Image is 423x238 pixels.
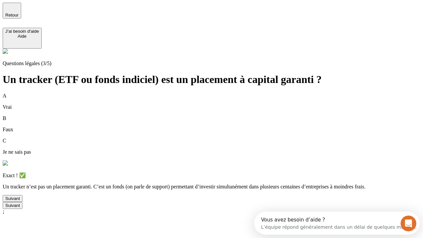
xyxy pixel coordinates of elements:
iframe: Intercom live chat [401,216,416,231]
p: A [3,93,420,99]
div: J’ai besoin d'aide [5,29,39,34]
div: L’équipe répond généralement dans un délai de quelques minutes. [7,11,163,18]
p: Vrai [3,104,420,110]
p: Faux [3,127,420,133]
p: B [3,115,420,121]
div: Suivant [5,196,20,201]
div: Ouvrir le Messenger Intercom [3,3,182,21]
p: Questions légales (3/5) [3,60,420,66]
p: C [3,138,420,144]
p: Un tracker n’est pas un placement garanti. C’est un fonds (on parle de support) permettant d’inve... [3,184,420,190]
div: Suivant [5,203,20,208]
iframe: Intercom live chat discovery launcher [254,212,420,235]
h1: Un tracker (ETF ou fonds indiciel) est un placement à capital garanti ? [3,73,420,86]
p: Je ne sais pas [3,149,420,155]
span: Retour [5,13,19,18]
div: Vous avez besoin d’aide ? [7,6,163,11]
img: alexis.png [3,160,8,166]
button: J’ai besoin d'aideAide [3,28,42,49]
button: Suivant [3,202,22,209]
img: alexis.png [3,49,8,54]
div: ; [3,209,420,214]
button: Retour [3,3,21,19]
button: Suivant [3,195,22,202]
p: Exact ! ✅ [3,172,420,178]
div: Aide [5,34,39,39]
